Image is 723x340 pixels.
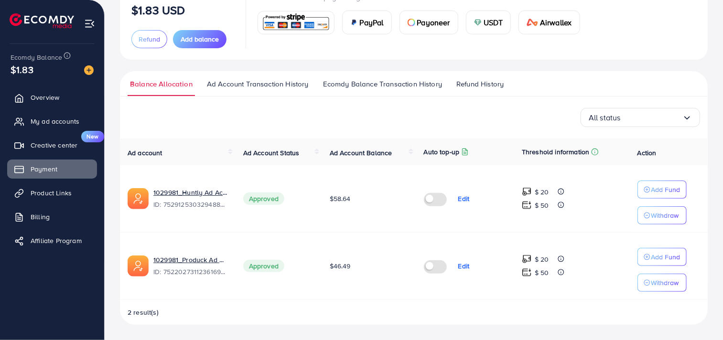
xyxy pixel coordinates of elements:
p: Threshold information [522,146,589,158]
button: Add balance [173,30,227,48]
p: $ 50 [535,267,549,278]
span: Billing [31,212,50,222]
img: card [350,19,358,26]
span: Product Links [31,188,72,198]
span: Ad Account Balance [330,148,392,158]
a: Billing [7,207,97,226]
p: Withdraw [651,210,679,221]
span: Action [637,148,657,158]
button: Refund [131,30,167,48]
img: card [408,19,415,26]
p: Withdraw [651,277,679,288]
a: 1029981_Huntly Ad Account_1753011104538 [153,188,228,197]
a: Product Links [7,183,97,202]
a: cardPayPal [342,11,392,34]
a: Payment [7,159,97,179]
span: PayPal [360,17,384,28]
img: top-up amount [522,254,532,264]
span: Approved [243,192,284,205]
a: Overview [7,88,97,107]
div: <span class='underline'>1029981_Huntly Ad Account_1753011104538</span></br>7529125303294885904 [153,188,228,210]
button: Add Fund [637,181,687,199]
span: $58.64 [330,194,351,203]
span: Payoneer [417,17,450,28]
span: Balance Allocation [130,79,193,89]
span: My ad accounts [31,117,79,126]
span: Approved [243,260,284,272]
button: Add Fund [637,248,687,266]
span: Ad account [128,148,162,158]
a: Affiliate Program [7,231,97,250]
img: ic-ads-acc.e4c84228.svg [128,255,149,276]
span: Overview [31,93,59,102]
p: Add Fund [651,251,680,263]
button: Withdraw [637,206,687,224]
span: Refund [139,34,160,44]
p: Auto top-up [424,146,460,158]
img: card [474,19,482,26]
p: $ 20 [535,254,549,265]
span: New [81,131,104,142]
a: Creative centerNew [7,136,97,155]
img: image [84,65,94,75]
p: Edit [458,260,470,272]
span: Airwallex [540,17,572,28]
input: Search for option [621,110,682,125]
span: All status [589,110,621,125]
span: Creative center [31,140,77,150]
span: Ad Account Transaction History [207,79,309,89]
p: $ 20 [535,186,549,198]
p: $1.83 USD [131,4,185,16]
span: ID: 7529125303294885904 [153,200,228,209]
p: $ 50 [535,200,549,211]
img: ic-ads-acc.e4c84228.svg [128,188,149,209]
a: cardPayoneer [399,11,458,34]
span: Affiliate Program [31,236,82,245]
p: Edit [458,193,470,204]
span: $46.49 [330,261,351,271]
a: 1029981_Produck Ad Account 1_1751358564235 [153,255,228,265]
span: $1.83 [11,63,33,76]
img: top-up amount [522,200,532,210]
img: top-up amount [522,187,532,197]
span: Ecomdy Balance Transaction History [323,79,442,89]
span: Ad Account Status [243,148,300,158]
span: USDT [484,17,503,28]
span: Add balance [181,34,219,44]
img: card [527,19,538,26]
div: Search for option [581,108,700,127]
a: cardUSDT [466,11,511,34]
span: Refund History [456,79,504,89]
span: Payment [31,164,57,174]
a: My ad accounts [7,112,97,131]
img: logo [10,13,74,28]
img: card [261,12,331,33]
button: Withdraw [637,274,687,292]
span: ID: 7522027311236169736 [153,267,228,276]
a: cardAirwallex [518,11,580,34]
img: menu [84,18,95,29]
img: top-up amount [522,267,532,277]
span: 2 result(s) [128,308,159,317]
span: Ecomdy Balance [11,53,62,62]
div: <span class='underline'>1029981_Produck Ad Account 1_1751358564235</span></br>7522027311236169736 [153,255,228,277]
p: Add Fund [651,184,680,195]
a: card [258,11,335,34]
